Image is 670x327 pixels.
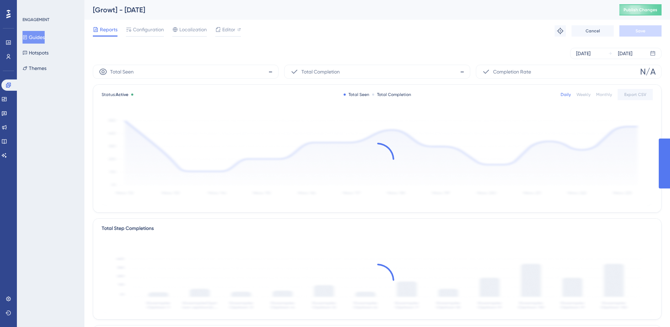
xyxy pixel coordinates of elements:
button: Hotspots [23,46,49,59]
span: N/A [640,66,656,77]
span: Completion Rate [493,68,531,76]
div: Weekly [576,92,591,97]
span: Export CSV [624,92,646,97]
span: Editor [222,25,235,34]
button: Themes [23,62,46,75]
div: Total Completion [372,92,411,97]
button: Guides [23,31,45,44]
span: Localization [179,25,207,34]
button: Export CSV [618,89,653,100]
div: [DATE] [618,49,632,58]
span: Active [116,92,128,97]
button: Publish Changes [619,4,662,15]
span: Save [636,28,645,34]
span: Status: [102,92,128,97]
span: Cancel [586,28,600,34]
div: Daily [561,92,571,97]
div: [Growt] - [DATE] [93,5,602,15]
iframe: UserGuiding AI Assistant Launcher [640,299,662,320]
div: Monthly [596,92,612,97]
div: Total Seen [344,92,369,97]
div: [DATE] [576,49,591,58]
span: - [460,66,464,77]
span: Configuration [133,25,164,34]
button: Cancel [572,25,614,37]
span: Total Seen [110,68,134,76]
span: Total Completion [301,68,340,76]
span: Reports [100,25,117,34]
div: Total Step Completions [102,224,154,233]
span: Publish Changes [624,7,657,13]
div: ENGAGEMENT [23,17,49,23]
span: - [268,66,273,77]
button: Save [619,25,662,37]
